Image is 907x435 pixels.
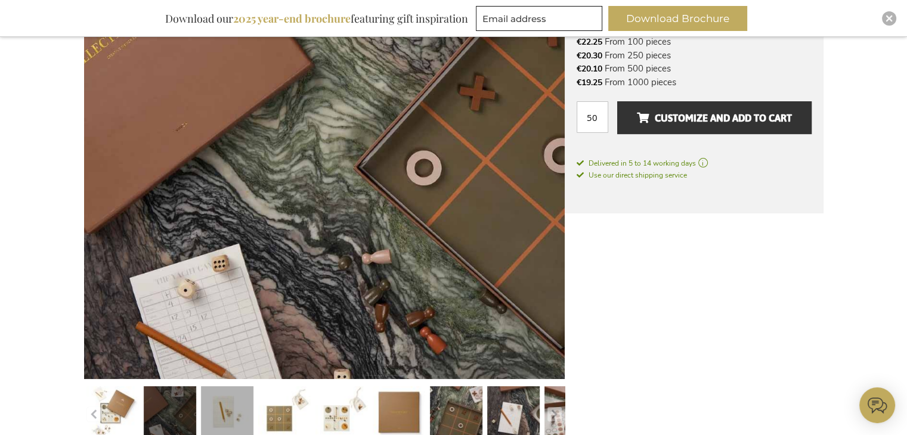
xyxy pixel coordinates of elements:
[577,76,812,89] li: From 1000 pieces
[577,169,687,181] a: Use our direct shipping service
[577,35,812,48] li: From 100 pieces
[577,77,602,88] span: €19.25
[160,6,473,31] div: Download our featuring gift inspiration
[577,49,812,62] li: From 250 pieces
[577,62,812,75] li: From 500 pieces
[577,170,687,180] span: Use our direct shipping service
[233,11,351,26] b: 2025 year-end brochure
[637,108,792,128] span: Customize and add to cart
[617,101,811,134] button: Customize and add to cart
[886,15,893,22] img: Close
[859,387,895,423] iframe: belco-activator-frame
[577,101,608,133] input: Qty
[577,50,602,61] span: €20.30
[476,6,606,35] form: marketing offers and promotions
[882,11,896,26] div: Close
[608,6,747,31] button: Download Brochure
[577,63,602,74] span: €20.10
[577,36,602,48] span: €22.25
[476,6,602,31] input: Email address
[577,158,812,169] a: Delivered in 5 to 14 working days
